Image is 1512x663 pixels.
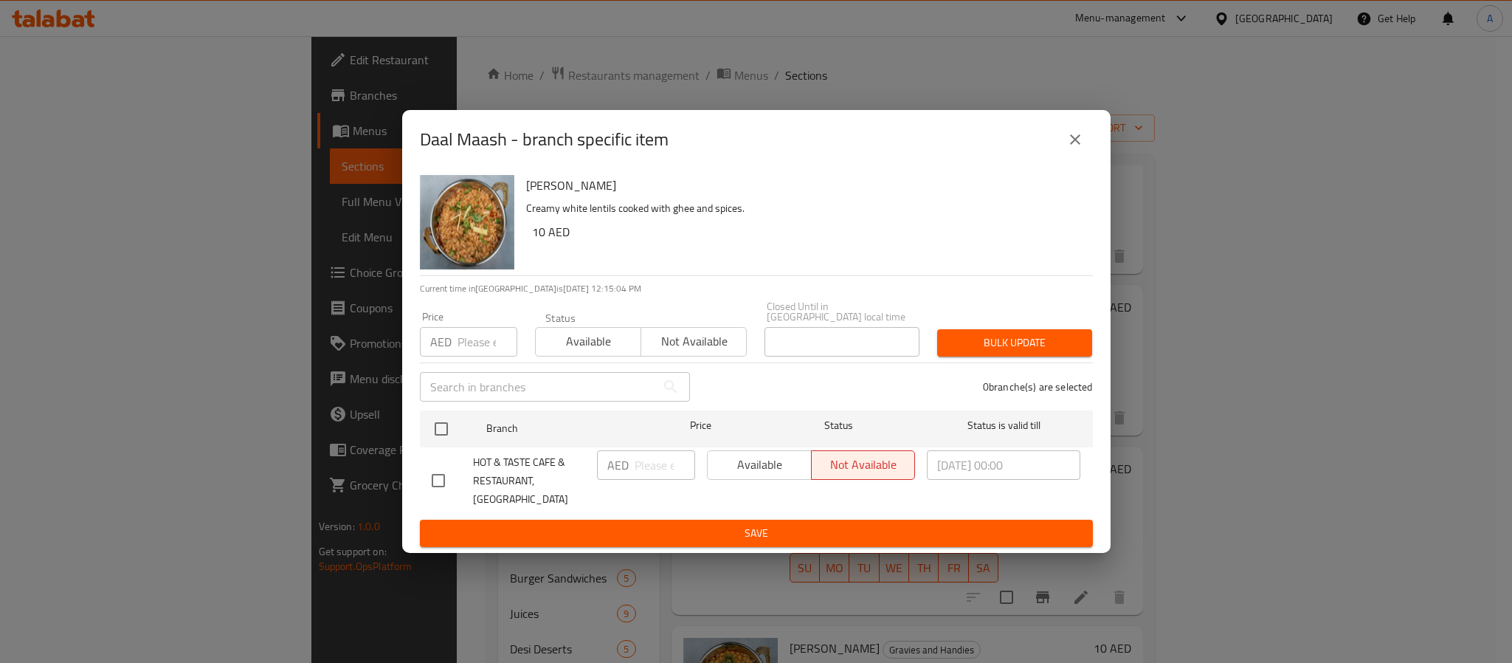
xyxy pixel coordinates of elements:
button: Available [535,327,641,357]
span: Save [432,524,1081,543]
span: Price [652,416,750,435]
button: Not available [641,327,747,357]
h6: 10 AED [532,221,1081,242]
img: Daal Maash [420,175,514,269]
input: Search in branches [420,372,656,402]
input: Please enter price [458,327,517,357]
input: Please enter price [635,450,695,480]
h6: [PERSON_NAME] [526,175,1081,196]
button: Save [420,520,1093,547]
span: Branch [486,419,640,438]
span: Not available [647,331,741,352]
span: Status is valid till [927,416,1080,435]
p: Creamy white lentils cooked with ghee and spices. [526,199,1081,218]
span: Available [542,331,635,352]
p: AED [607,456,629,474]
p: Current time in [GEOGRAPHIC_DATA] is [DATE] 12:15:04 PM [420,282,1093,295]
h2: Daal Maash - branch specific item [420,128,669,151]
span: Bulk update [949,334,1080,352]
p: 0 branche(s) are selected [983,379,1093,394]
button: Bulk update [937,329,1092,357]
p: AED [430,333,452,351]
button: close [1057,122,1093,157]
span: HOT & TASTE CAFE & RESTAURANT, [GEOGRAPHIC_DATA] [473,453,585,509]
span: Status [762,416,915,435]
